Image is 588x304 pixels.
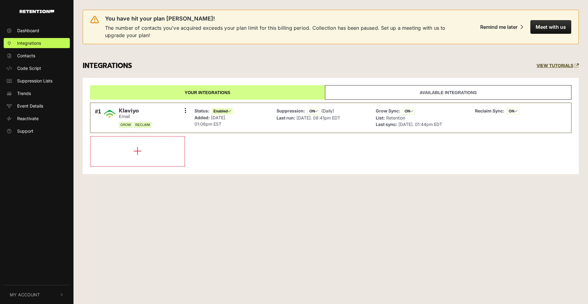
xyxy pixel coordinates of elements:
span: ON [403,108,415,115]
span: (Daily) [321,108,334,113]
span: Suppression Lists [17,78,52,84]
span: Integrations [17,40,41,46]
span: You have hit your plan [PERSON_NAME]! [105,15,215,22]
span: [DATE]. 08:41pm EDT [296,115,340,120]
span: Klaviyo [119,108,152,114]
strong: Reclaim Sync: [475,108,504,113]
strong: Last run: [277,115,295,120]
strong: Added: [194,115,210,120]
a: Your integrations [90,85,325,100]
img: Klaviyo [104,108,116,120]
span: Retention [386,115,405,120]
strong: Last sync: [376,122,397,127]
span: ON [507,108,519,115]
h3: INTEGRATIONS [83,62,132,70]
span: [DATE] 01:06pm EST [194,115,225,127]
a: Event Details [4,101,70,111]
span: Enabled [212,108,233,114]
span: Reactivate [17,115,39,122]
div: Remind me later [480,24,518,30]
span: Event Details [17,103,43,109]
span: Support [17,128,33,134]
span: Trends [17,90,31,97]
span: [DATE]. 01:44pm EDT [398,122,442,127]
a: VIEW TUTORIALS [537,63,579,68]
strong: List: [376,115,385,120]
strong: Grow Sync: [376,108,400,113]
a: Contacts [4,51,70,61]
a: Available integrations [325,85,571,100]
span: Code Script [17,65,41,71]
a: Support [4,126,70,136]
a: Suppression Lists [4,76,70,86]
button: Remind me later [475,20,528,34]
span: ON [307,108,320,115]
span: Contacts [17,52,35,59]
img: Retention.com [20,10,54,13]
button: Meet with us [530,20,571,34]
span: GROW [119,122,133,128]
span: My Account [10,291,40,298]
span: RECLAIM [134,122,152,128]
a: Reactivate [4,113,70,123]
small: Email [119,114,152,119]
span: The number of contacts you've acquired exceeds your plan limit for this billing period. Collectio... [105,24,459,39]
button: My Account [4,285,70,304]
strong: Status: [194,108,209,113]
span: Dashboard [17,27,39,34]
a: Dashboard [4,25,70,36]
strong: Suppression: [277,108,305,113]
a: Integrations [4,38,70,48]
a: Trends [4,88,70,98]
div: #1 [95,108,101,128]
a: Code Script [4,63,70,73]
